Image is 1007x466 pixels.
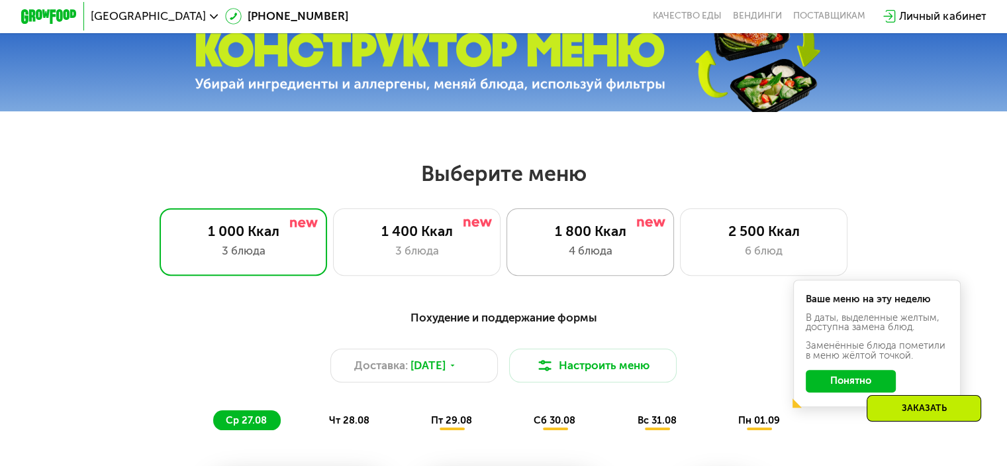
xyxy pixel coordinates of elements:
[348,223,486,239] div: 1 400 Ккал
[867,395,981,422] div: Заказать
[793,11,865,22] div: поставщикам
[91,11,206,22] span: [GEOGRAPHIC_DATA]
[653,11,722,22] a: Качество еды
[348,243,486,259] div: 3 блюда
[806,341,949,361] div: Заменённые блюда пометили в меню жёлтой точкой.
[806,370,896,392] button: Понятно
[733,11,782,22] a: Вендинги
[637,414,676,426] span: вс 31.08
[226,414,267,426] span: ср 27.08
[509,349,677,382] button: Настроить меню
[174,223,312,239] div: 1 000 Ккал
[89,309,918,326] div: Похудение и поддержание формы
[45,160,963,187] h2: Выберите меню
[738,414,780,426] span: пн 01.09
[534,414,575,426] span: сб 30.08
[225,8,348,25] a: [PHONE_NUMBER]
[521,223,659,239] div: 1 800 Ккал
[410,357,446,374] span: [DATE]
[695,223,833,239] div: 2 500 Ккал
[354,357,408,374] span: Доставка:
[695,243,833,259] div: 6 блюд
[431,414,472,426] span: пт 29.08
[521,243,659,259] div: 4 блюда
[174,243,312,259] div: 3 блюда
[328,414,369,426] span: чт 28.08
[806,294,949,304] div: Ваше меню на эту неделю
[806,313,949,333] div: В даты, выделенные желтым, доступна замена блюд.
[899,8,986,25] div: Личный кабинет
